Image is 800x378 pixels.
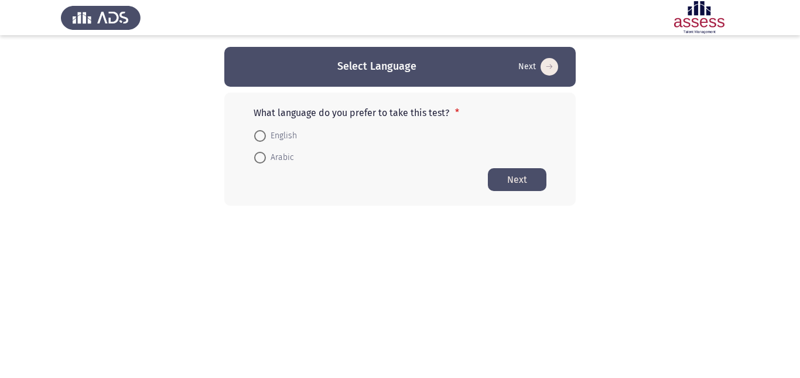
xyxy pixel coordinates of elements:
button: Start assessment [488,168,546,191]
button: Start assessment [515,57,562,76]
span: Arabic [266,151,294,165]
img: Assess Talent Management logo [61,1,141,34]
h3: Select Language [337,59,416,74]
p: What language do you prefer to take this test? [254,107,546,118]
img: Assessment logo of OCM R1 ASSESS [659,1,739,34]
span: English [266,129,297,143]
